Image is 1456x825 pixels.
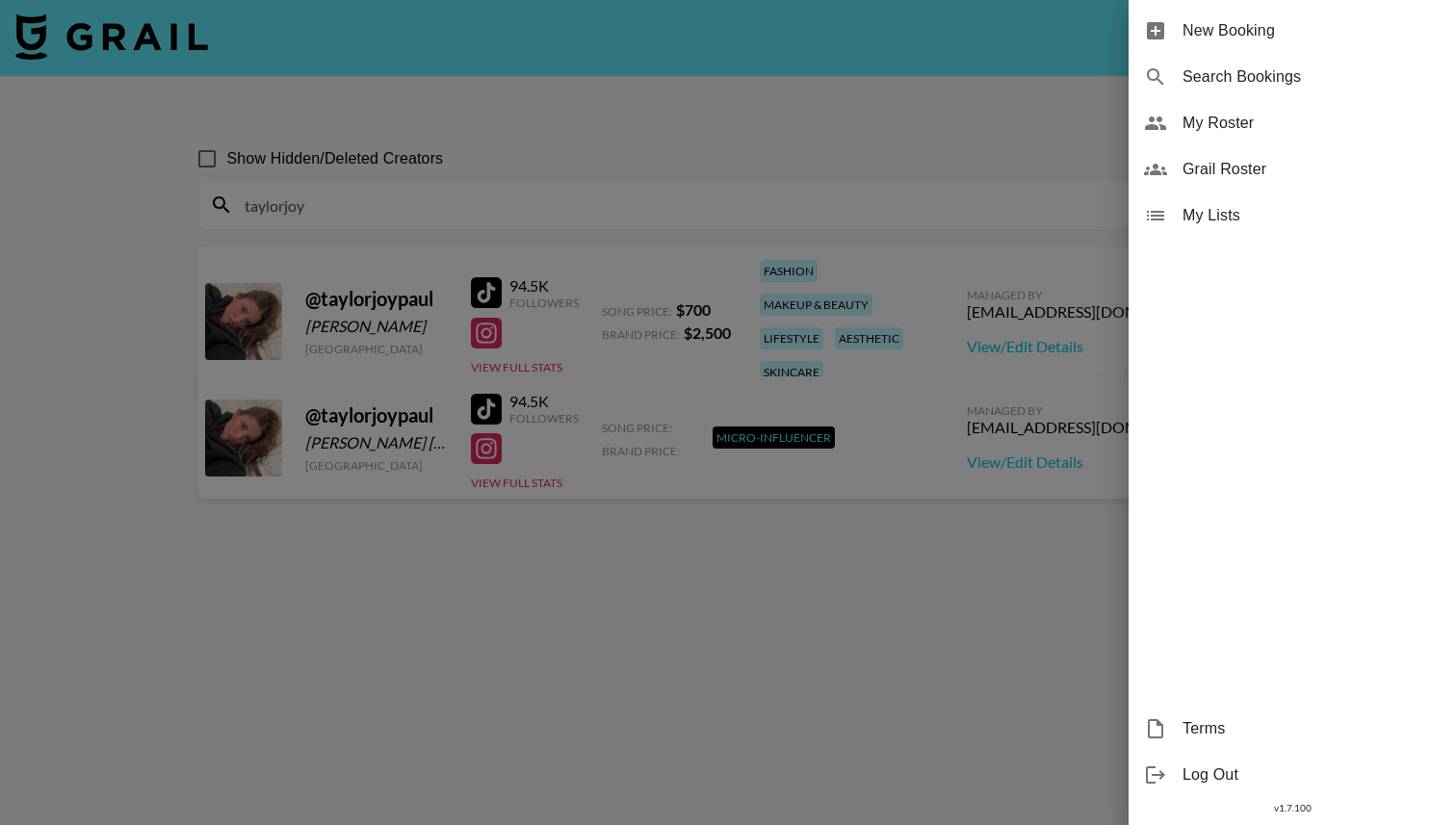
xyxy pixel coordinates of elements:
div: My Lists [1129,193,1456,239]
span: My Lists [1183,204,1441,227]
span: Search Bookings [1183,65,1441,89]
div: New Booking [1129,8,1456,54]
div: Grail Roster [1129,146,1456,193]
span: Log Out [1183,763,1441,786]
span: New Booking [1183,19,1441,42]
div: Log Out [1129,752,1456,798]
div: My Roster [1129,100,1456,146]
span: Terms [1183,717,1441,740]
div: Search Bookings [1129,54,1456,100]
span: My Roster [1183,112,1441,135]
div: v 1.7.100 [1129,798,1456,818]
div: Terms [1129,706,1456,752]
span: Grail Roster [1183,158,1441,181]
